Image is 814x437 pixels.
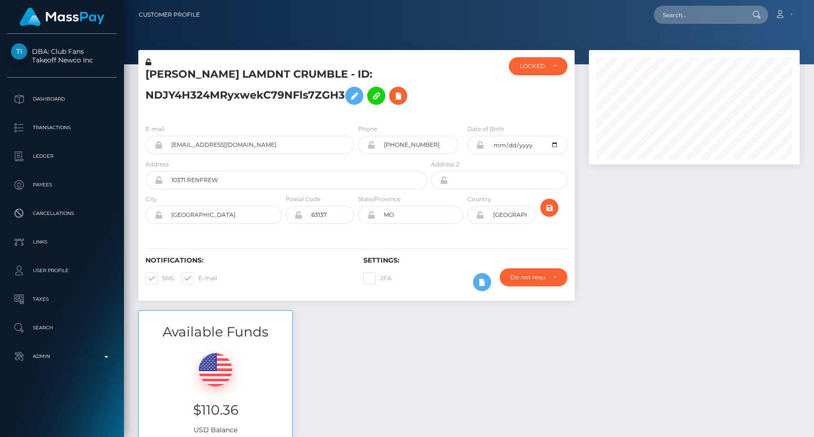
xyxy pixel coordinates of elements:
[146,401,285,419] h3: $110.36
[11,292,113,306] p: Taxes
[431,160,459,169] label: Address 2
[511,274,545,281] div: Do not require
[7,230,117,254] a: Links
[11,149,113,163] p: Ledger
[145,125,164,133] label: E-mail
[7,47,117,64] span: DBA: Club Fans Takeoff Newco Inc
[139,323,292,341] h3: Available Funds
[145,272,174,285] label: SMS
[11,349,113,364] p: Admin
[7,345,117,368] a: Admin
[467,125,504,133] label: Date of Birth
[654,6,743,24] input: Search...
[11,206,113,221] p: Cancellations
[7,87,117,111] a: Dashboard
[358,125,377,133] label: Phone
[363,272,392,285] label: 2FA
[20,8,104,26] img: MassPay Logo
[145,67,422,110] h5: [PERSON_NAME] LAMDNT CRUMBLE - ID: NDJY4H324MRyxwekC79NFls7ZGH3
[286,195,320,203] label: Postal Code
[7,144,117,168] a: Ledger
[500,268,567,286] button: Do not require
[145,195,157,203] label: City
[11,235,113,249] p: Links
[520,62,545,70] div: LOCKED
[11,121,113,135] p: Transactions
[11,264,113,278] p: User Profile
[7,259,117,283] a: User Profile
[7,316,117,340] a: Search
[7,202,117,225] a: Cancellations
[11,43,27,60] img: Takeoff Newco Inc
[139,5,200,25] a: Customer Profile
[145,160,169,169] label: Address
[7,116,117,140] a: Transactions
[145,256,349,264] h6: Notifications:
[182,272,217,285] label: E-mail
[7,287,117,311] a: Taxes
[11,178,113,192] p: Payees
[11,92,113,106] p: Dashboard
[467,195,491,203] label: Country
[358,195,401,203] label: State/Province
[7,173,117,197] a: Payees
[11,321,113,335] p: Search
[199,353,232,386] img: USD.png
[509,57,567,75] button: LOCKED
[363,256,567,264] h6: Settings:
